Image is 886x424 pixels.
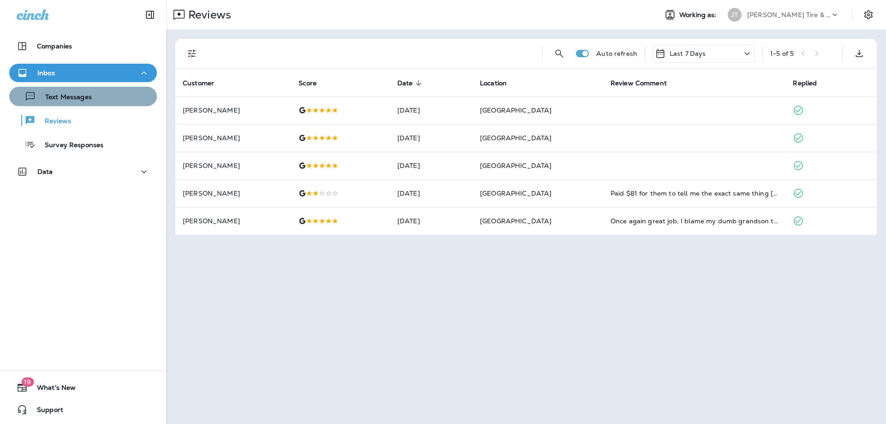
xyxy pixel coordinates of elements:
p: Companies [37,42,72,50]
p: [PERSON_NAME] Tire & Auto [747,11,830,18]
td: [DATE] [390,179,473,207]
td: [DATE] [390,124,473,152]
p: Last 7 Days [670,50,706,57]
button: Search Reviews [550,44,569,63]
span: Working as: [679,11,718,19]
p: [PERSON_NAME] [183,134,284,142]
p: Reviews [36,117,71,126]
div: Once again great job, I blame my dumb grandson this time dumb kids, I wasn't THAT stupid when I w... [611,216,778,226]
p: [PERSON_NAME] [183,162,284,169]
span: [GEOGRAPHIC_DATA] [480,134,551,142]
span: What's New [28,384,76,395]
span: Customer [183,79,226,87]
span: Score [299,79,317,87]
button: Data [9,162,157,181]
span: [GEOGRAPHIC_DATA] [480,161,551,170]
div: 1 - 5 of 5 [770,50,794,57]
p: Survey Responses [36,141,103,150]
p: [PERSON_NAME] [183,217,284,225]
p: Reviews [185,8,231,22]
td: [DATE] [390,152,473,179]
td: [DATE] [390,207,473,235]
p: Inbox [37,69,55,77]
button: Survey Responses [9,135,157,154]
span: [GEOGRAPHIC_DATA] [480,189,551,197]
p: Auto refresh [596,50,637,57]
div: Paid $81 for them to tell me the exact same thing jiffy lube told me (for free) when referring me... [611,189,778,198]
p: Text Messages [36,93,92,102]
p: [PERSON_NAME] [183,190,284,197]
span: Score [299,79,329,87]
button: Inbox [9,64,157,82]
span: [GEOGRAPHIC_DATA] [480,217,551,225]
div: JT [728,8,742,22]
button: Support [9,400,157,419]
span: Replied [793,79,817,87]
span: Date [397,79,413,87]
button: Collapse Sidebar [137,6,163,24]
span: 19 [21,377,34,387]
span: Support [28,406,63,417]
p: [PERSON_NAME] [183,107,284,114]
button: Companies [9,37,157,55]
span: Location [480,79,519,87]
button: Filters [183,44,201,63]
button: Settings [860,6,877,23]
span: Replied [793,79,829,87]
button: Export as CSV [850,44,868,63]
button: Text Messages [9,87,157,106]
p: Data [37,168,53,175]
td: [DATE] [390,96,473,124]
span: Review Comment [611,79,667,87]
span: Location [480,79,507,87]
span: Review Comment [611,79,679,87]
span: Customer [183,79,214,87]
span: [GEOGRAPHIC_DATA] [480,106,551,114]
span: Date [397,79,425,87]
button: 19What's New [9,378,157,397]
button: Reviews [9,111,157,130]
